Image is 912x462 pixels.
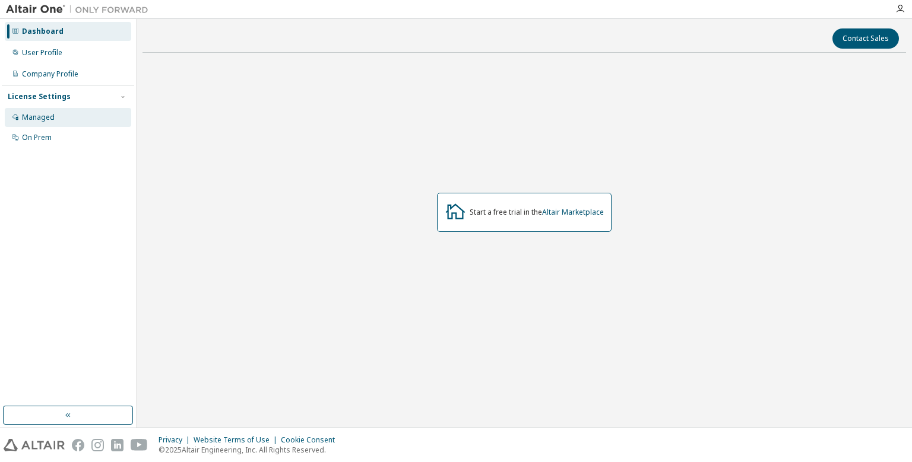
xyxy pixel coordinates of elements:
img: youtube.svg [131,439,148,451]
div: Company Profile [22,69,78,79]
div: On Prem [22,133,52,142]
div: Cookie Consent [281,435,342,445]
div: Privacy [159,435,194,445]
div: Start a free trial in the [470,208,604,217]
div: Managed [22,113,55,122]
img: linkedin.svg [111,439,123,451]
div: License Settings [8,92,71,101]
p: © 2025 Altair Engineering, Inc. All Rights Reserved. [159,445,342,455]
img: Altair One [6,4,154,15]
div: Dashboard [22,27,64,36]
div: Website Terms of Use [194,435,281,445]
img: facebook.svg [72,439,84,451]
a: Altair Marketplace [542,207,604,217]
div: User Profile [22,48,62,58]
button: Contact Sales [832,28,899,49]
img: instagram.svg [91,439,104,451]
img: altair_logo.svg [4,439,65,451]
